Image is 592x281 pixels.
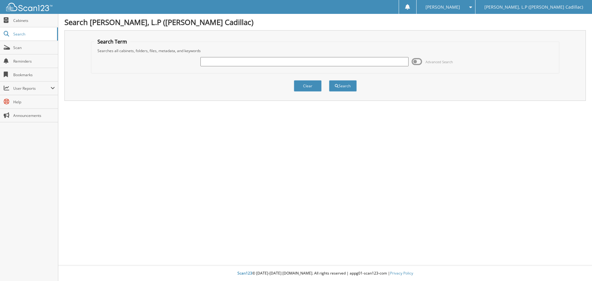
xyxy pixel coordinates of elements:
[58,266,592,281] div: © [DATE]-[DATE] [DOMAIN_NAME]. All rights reserved | appg01-scan123-com |
[561,251,592,281] iframe: Chat Widget
[425,60,453,64] span: Advanced Search
[64,17,586,27] h1: Search [PERSON_NAME], L.P ([PERSON_NAME] Cadillac)
[425,5,460,9] span: [PERSON_NAME]
[13,45,55,50] span: Scan
[13,31,54,37] span: Search
[390,271,413,276] a: Privacy Policy
[13,99,55,105] span: Help
[94,48,556,53] div: Searches all cabinets, folders, files, metadata, and keywords
[6,3,52,11] img: scan123-logo-white.svg
[13,113,55,118] span: Announcements
[13,18,55,23] span: Cabinets
[94,38,130,45] legend: Search Term
[13,72,55,77] span: Bookmarks
[484,5,583,9] span: [PERSON_NAME], L.P ([PERSON_NAME] Cadillac)
[294,80,322,92] button: Clear
[329,80,357,92] button: Search
[13,59,55,64] span: Reminders
[237,271,252,276] span: Scan123
[13,86,51,91] span: User Reports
